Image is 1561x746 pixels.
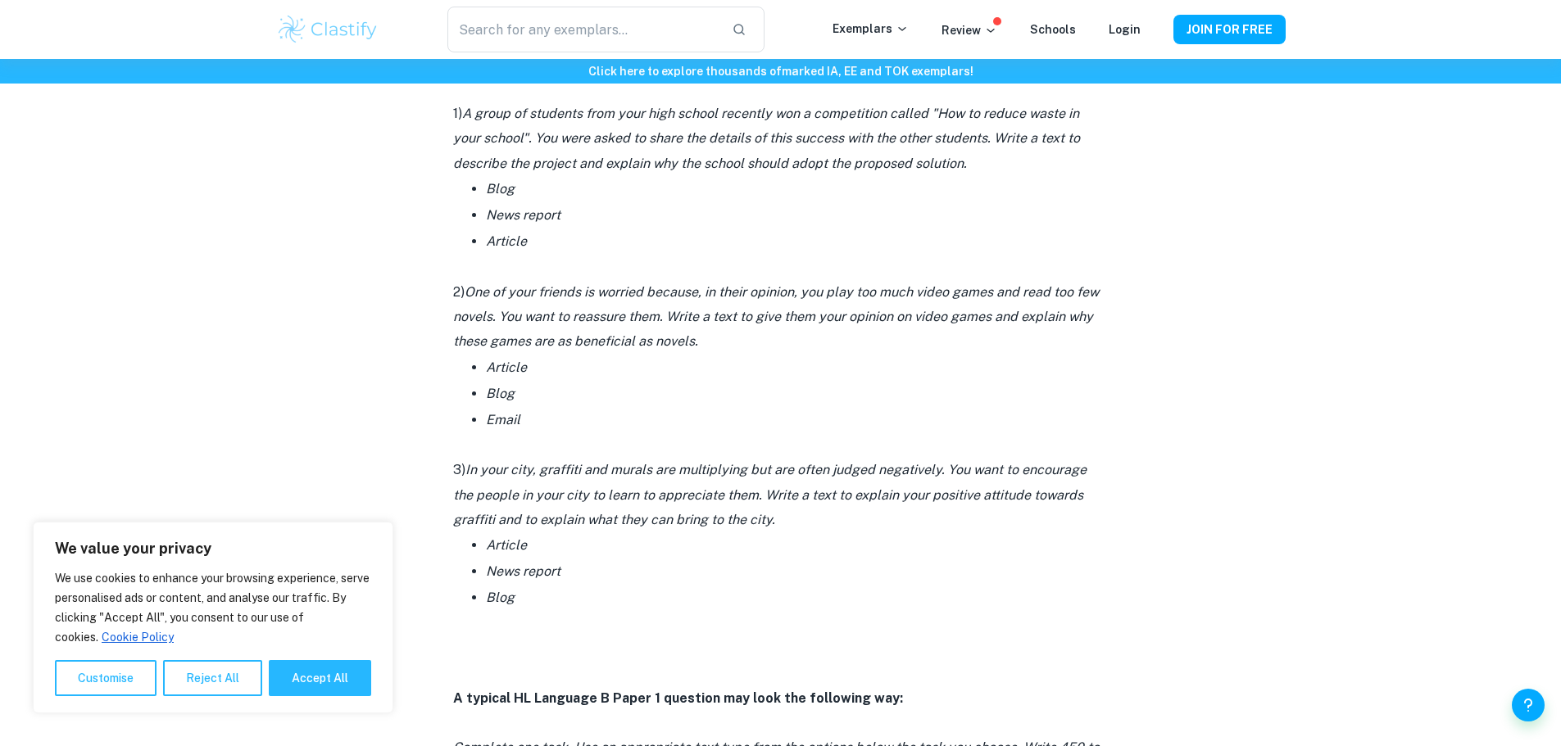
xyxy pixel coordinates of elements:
[453,280,1109,355] p: 2)
[55,568,371,647] p: We use cookies to enhance your browsing experience, serve personalised ads or content, and analys...
[447,7,718,52] input: Search for any exemplars...
[486,590,515,605] i: Blog
[453,458,1109,532] p: 3)
[453,102,1109,176] p: 1)
[453,284,1099,350] i: One of your friends is worried because, in their opinion, you play too much video games and read ...
[1173,15,1286,44] button: JOIN FOR FREE
[163,660,262,696] button: Reject All
[833,20,909,38] p: Exemplars
[1109,23,1141,36] a: Login
[1030,23,1076,36] a: Schools
[486,181,515,197] i: Blog
[276,13,380,46] img: Clastify logo
[486,537,527,553] i: Article
[486,207,560,223] i: News report
[55,660,157,696] button: Customise
[3,62,1558,80] h6: Click here to explore thousands of marked IA, EE and TOK exemplars !
[1512,689,1545,721] button: Help and Feedback
[486,359,527,375] i: Article
[486,412,520,427] i: Email
[486,233,527,249] i: Article
[453,462,1087,527] i: In your city, graffiti and murals are multiplying but are often judged negatively. You want to en...
[101,630,175,644] a: Cookie Policy
[33,522,393,713] div: We value your privacy
[453,106,1080,171] i: A group of students from your high school recently won a competition called "How to reduce waste ...
[269,660,371,696] button: Accept All
[942,21,997,39] p: Review
[486,563,560,579] i: News report
[486,386,515,401] i: Blog
[453,690,903,706] strong: A typical HL Language B Paper 1 question may look the following way:
[55,539,371,558] p: We value your privacy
